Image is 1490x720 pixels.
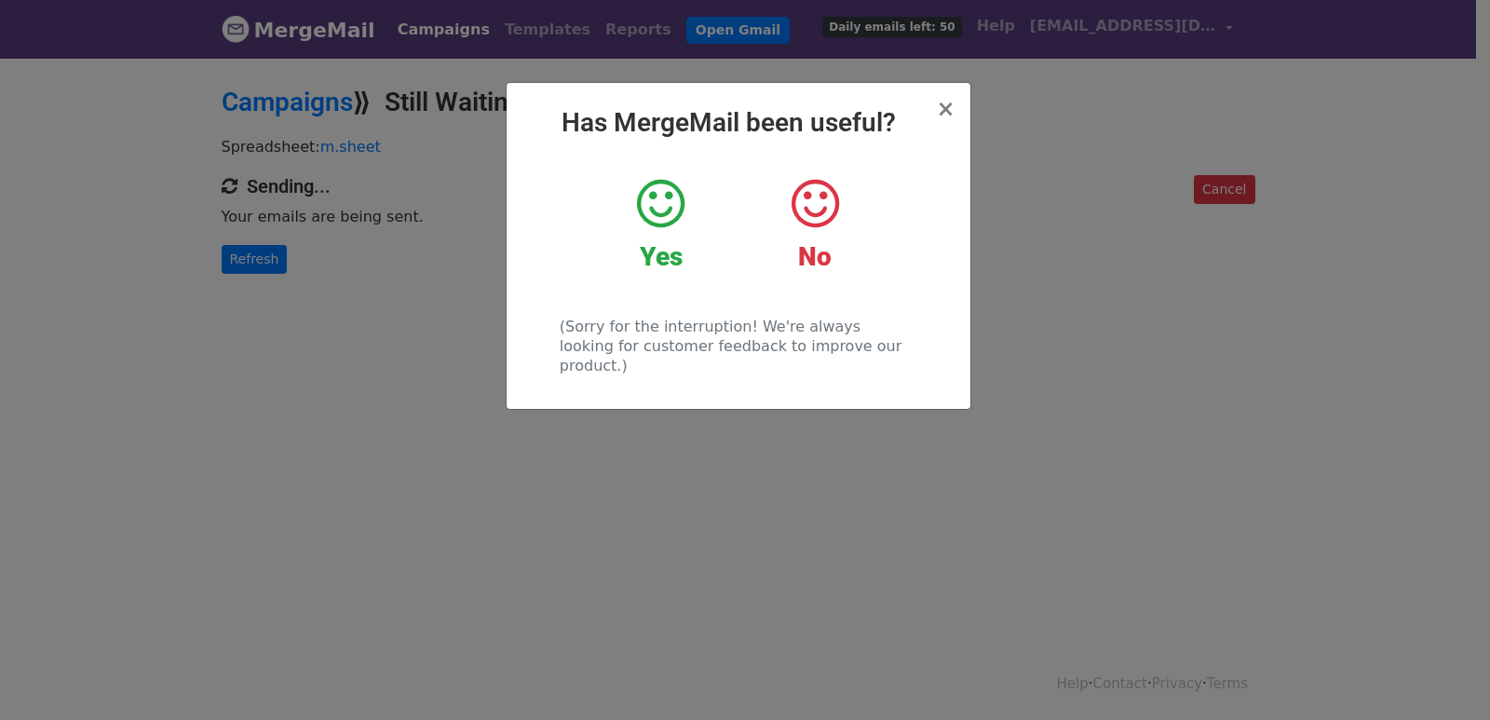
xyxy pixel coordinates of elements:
[798,241,832,272] strong: No
[521,107,955,139] h2: Has MergeMail been useful?
[752,176,877,273] a: No
[560,317,916,375] p: (Sorry for the interruption! We're always looking for customer feedback to improve our product.)
[598,176,724,273] a: Yes
[640,241,683,272] strong: Yes
[936,96,955,122] span: ×
[936,98,955,120] button: Close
